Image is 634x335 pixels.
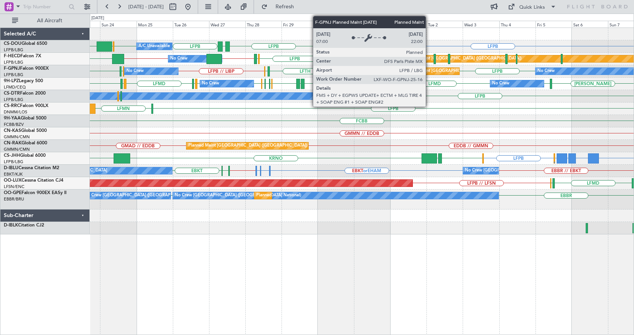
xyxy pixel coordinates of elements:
a: LFPB/LBG [4,47,23,53]
div: Fri 29 [282,21,318,28]
a: EBBR/BRU [4,196,24,202]
a: D-IBLUCessna Citation M2 [4,166,59,170]
div: Tue 26 [173,21,209,28]
a: 9H-YAAGlobal 5000 [4,116,46,121]
div: Planned Maint [GEOGRAPHIC_DATA] ([GEOGRAPHIC_DATA]) [403,66,522,77]
input: Trip Number [23,1,66,12]
div: Planned Maint [GEOGRAPHIC_DATA] ([GEOGRAPHIC_DATA]) [188,140,307,151]
a: EBKT/KJK [4,171,23,177]
div: No Crew [492,78,509,89]
div: No Crew [GEOGRAPHIC_DATA] ([GEOGRAPHIC_DATA] National) [84,190,211,201]
div: Planned Maint [GEOGRAPHIC_DATA] ([GEOGRAPHIC_DATA] National) [256,190,393,201]
div: Wed 3 [463,21,499,28]
a: DNMM/LOS [4,109,27,115]
a: F-GPNJFalcon 900EX [4,66,49,71]
span: D-IBLK [4,223,18,228]
button: Quick Links [504,1,560,13]
a: GMMN/CMN [4,147,30,152]
div: No Crew [GEOGRAPHIC_DATA] ([GEOGRAPHIC_DATA] National) [175,190,301,201]
a: 9H-LPZLegacy 500 [4,79,43,83]
div: Thu 28 [245,21,282,28]
div: Sun 24 [100,21,136,28]
span: CN-KAS [4,128,21,133]
span: 9H-YAA [4,116,21,121]
a: CS-DTRFalcon 2000 [4,91,46,96]
a: CN-RAKGlobal 6000 [4,141,47,145]
div: Planned Maint [GEOGRAPHIC_DATA] ([GEOGRAPHIC_DATA]) [403,53,522,64]
a: FCBB/BZV [4,122,24,127]
span: [DATE] - [DATE] [128,3,164,10]
div: No Crew [GEOGRAPHIC_DATA] ([GEOGRAPHIC_DATA] National) [465,165,591,176]
span: D-IBLU [4,166,18,170]
a: LFMD/CEQ [4,84,26,90]
a: GMMN/CMN [4,134,30,140]
div: Mon 25 [137,21,173,28]
span: F-HECD [4,54,20,58]
a: LFPB/LBG [4,72,23,78]
a: LFPB/LBG [4,60,23,65]
a: CN-KASGlobal 5000 [4,128,47,133]
button: Refresh [258,1,303,13]
div: No Crew [537,66,555,77]
span: CS-JHH [4,153,20,158]
div: No Crew [344,66,361,77]
button: All Aircraft [8,15,82,27]
a: LFPB/LBG [4,159,23,165]
span: CS-DOU [4,41,22,46]
span: All Aircraft [20,18,80,23]
div: A/C Unavailable [138,41,170,52]
div: [DATE] [91,15,104,21]
div: [DATE] [391,15,404,21]
a: CS-JHHGlobal 6000 [4,153,46,158]
div: Sat 30 [318,21,354,28]
div: Mon 1 [390,21,426,28]
a: OO-LUXCessna Citation CJ4 [4,178,63,183]
div: Fri 5 [536,21,572,28]
a: CS-DOUGlobal 6500 [4,41,47,46]
div: Quick Links [519,4,545,11]
span: CN-RAK [4,141,22,145]
a: OO-GPEFalcon 900EX EASy II [4,191,66,195]
a: CS-RRCFalcon 900LX [4,104,48,108]
a: F-HECDFalcon 7X [4,54,41,58]
span: OO-LUX [4,178,22,183]
span: CS-DTR [4,91,20,96]
div: No Crew [126,66,144,77]
div: No Crew [320,41,337,52]
div: Sun 31 [354,21,390,28]
div: No Crew [202,78,219,89]
span: OO-GPE [4,191,22,195]
a: LFSN/ENC [4,184,25,190]
span: CS-RRC [4,104,20,108]
div: Sat 6 [572,21,608,28]
div: Wed 27 [209,21,245,28]
div: No Crew [170,53,188,64]
a: D-IBLKCitation CJ2 [4,223,44,228]
div: Tue 2 [426,21,463,28]
span: Refresh [269,4,301,9]
span: 9H-LPZ [4,79,19,83]
a: LFPB/LBG [4,97,23,102]
span: F-GPNJ [4,66,20,71]
div: Thu 4 [499,21,536,28]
